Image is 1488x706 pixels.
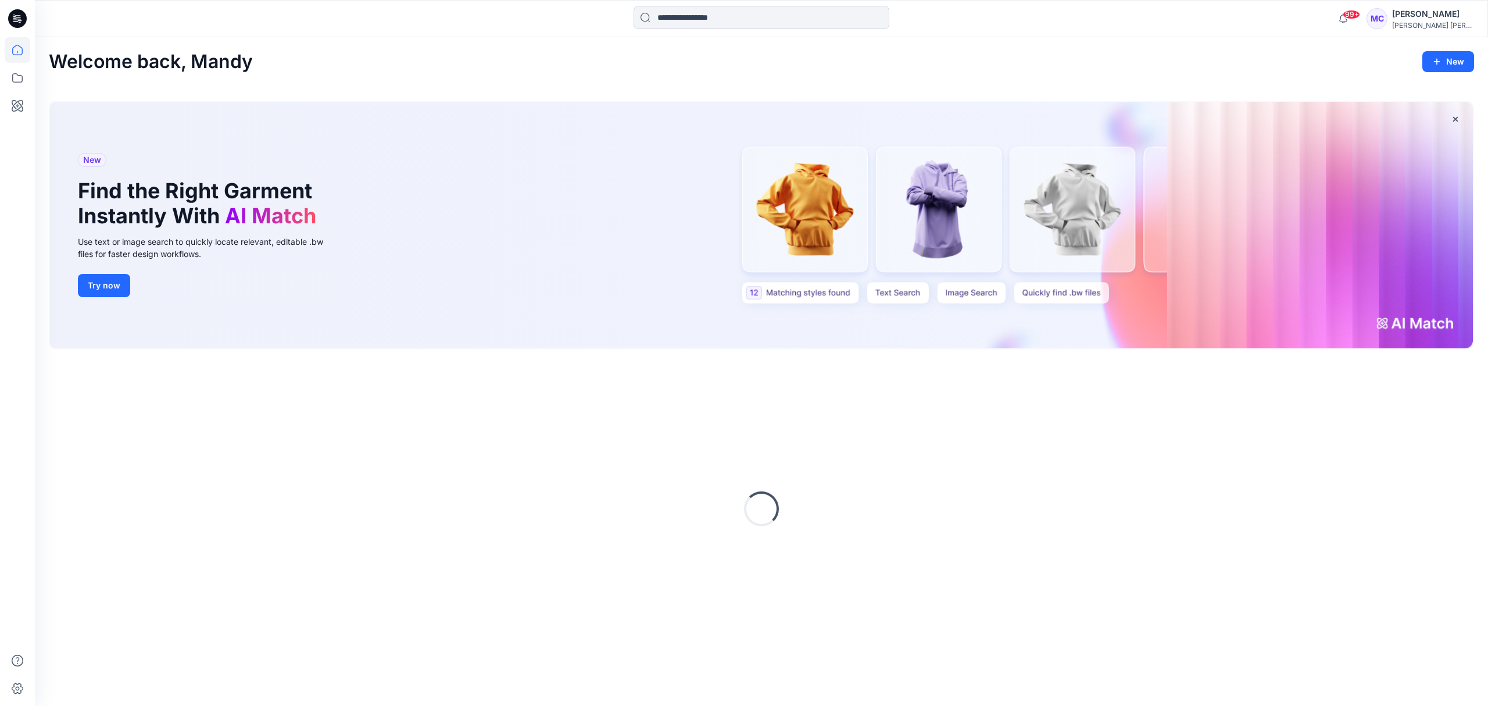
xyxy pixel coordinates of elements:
div: [PERSON_NAME] [PERSON_NAME] [1392,21,1473,30]
div: Use text or image search to quickly locate relevant, editable .bw files for faster design workflows. [78,236,339,260]
span: 99+ [1343,10,1360,19]
span: New [83,153,101,167]
div: [PERSON_NAME] [1392,7,1473,21]
div: MC [1367,8,1387,29]
span: AI Match [225,203,316,229]
h2: Welcome back, Mandy [49,51,253,73]
h1: Find the Right Garment Instantly With [78,179,322,229]
button: Try now [78,274,130,297]
button: New [1422,51,1474,72]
